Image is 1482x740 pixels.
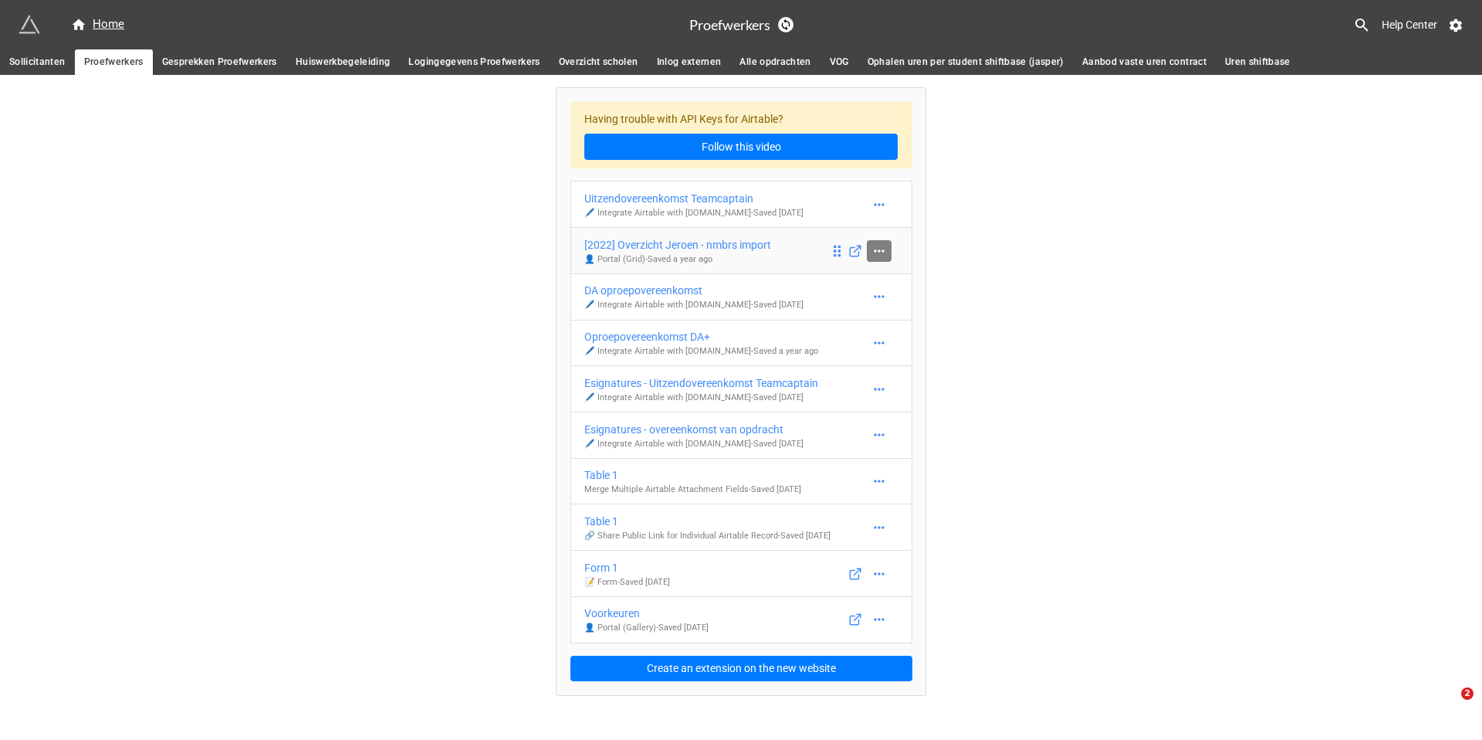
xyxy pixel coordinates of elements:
[584,513,831,530] div: Table 1
[9,54,66,70] span: Sollicitanten
[584,392,818,404] p: 🖊️ Integrate Airtable with [DOMAIN_NAME] - Saved [DATE]
[584,345,818,358] p: 🖊️ Integrate Airtable with [DOMAIN_NAME] - Saved a year ago
[584,438,804,450] p: 🖊️ Integrate Airtable with [DOMAIN_NAME] - Saved [DATE]
[689,18,770,32] h3: Proefwerkers
[570,273,912,321] a: DA oproepovereenkomst🖊️ Integrate Airtable with [DOMAIN_NAME]-Saved [DATE]
[570,227,912,274] a: [2022] Overzicht Jeroen - nmbrs import👤 Portal (Grid)-Saved a year ago
[570,550,912,597] a: Form 1📝 Form-Saved [DATE]
[584,299,804,311] p: 🖊️ Integrate Airtable with [DOMAIN_NAME] - Saved [DATE]
[296,54,391,70] span: Huiswerkbegeleiding
[1082,54,1206,70] span: Aanbod vaste uren contract
[570,458,912,505] a: Table 1Merge Multiple Airtable Attachment Fields-Saved [DATE]
[584,576,670,589] p: 📝 Form - Saved [DATE]
[570,504,912,551] a: Table 1🔗 Share Public Link for Individual Airtable Record-Saved [DATE]
[584,530,831,542] p: 🔗 Share Public Link for Individual Airtable Record - Saved [DATE]
[830,54,849,70] span: VOG
[570,412,912,459] a: Esignatures - overeenkomst van opdracht🖊️ Integrate Airtable with [DOMAIN_NAME]-Saved [DATE]
[584,375,818,392] div: Esignatures - Uitzendovereenkomst Teamcaptain
[868,54,1064,70] span: Ophalen uren per student shiftbase (jasper)
[1371,11,1448,39] a: Help Center
[71,15,124,34] div: Home
[584,622,709,634] p: 👤 Portal (Gallery) - Saved [DATE]
[584,328,818,345] div: Oproepovereenkomst DA+
[19,14,40,36] img: miniextensions-icon.73ae0678.png
[657,54,722,70] span: Inlog externen
[584,559,670,576] div: Form 1
[570,596,912,643] a: Voorkeuren👤 Portal (Gallery)-Saved [DATE]
[570,181,912,228] a: Uitzendovereenkomst Teamcaptain🖊️ Integrate Airtable with [DOMAIN_NAME]-Saved [DATE]
[584,484,801,496] p: Merge Multiple Airtable Attachment Fields - Saved [DATE]
[584,605,709,622] div: Voorkeuren
[62,15,134,34] a: Home
[570,102,912,169] div: Having trouble with API Keys for Airtable?
[584,236,771,253] div: [2022] Overzicht Jeroen - nmbrs import
[1430,687,1467,725] iframe: Intercom live chat
[570,365,912,412] a: Esignatures - Uitzendovereenkomst Teamcaptain🖊️ Integrate Airtable with [DOMAIN_NAME]-Saved [DATE]
[1225,54,1291,70] span: Uren shiftbase
[584,421,804,438] div: Esignatures - overeenkomst van opdracht
[1461,687,1474,700] span: 2
[570,320,912,367] a: Oproepovereenkomst DA+🖊️ Integrate Airtable with [DOMAIN_NAME]-Saved a year ago
[559,54,638,70] span: Overzicht scholen
[584,253,771,266] p: 👤 Portal (Grid) - Saved a year ago
[584,207,804,219] p: 🖊️ Integrate Airtable with [DOMAIN_NAME] - Saved [DATE]
[570,656,912,682] button: Create an extension on the new website
[84,54,144,70] span: Proefwerkers
[584,467,801,484] div: Table 1
[162,54,277,70] span: Gesprekken Proefwerkers
[778,17,793,32] a: Sync Base Structure
[408,54,540,70] span: Logingegevens Proefwerkers
[584,282,804,299] div: DA oproepovereenkomst
[584,134,898,160] a: Follow this video
[739,54,810,70] span: Alle opdrachten
[584,190,804,207] div: Uitzendovereenkomst Teamcaptain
